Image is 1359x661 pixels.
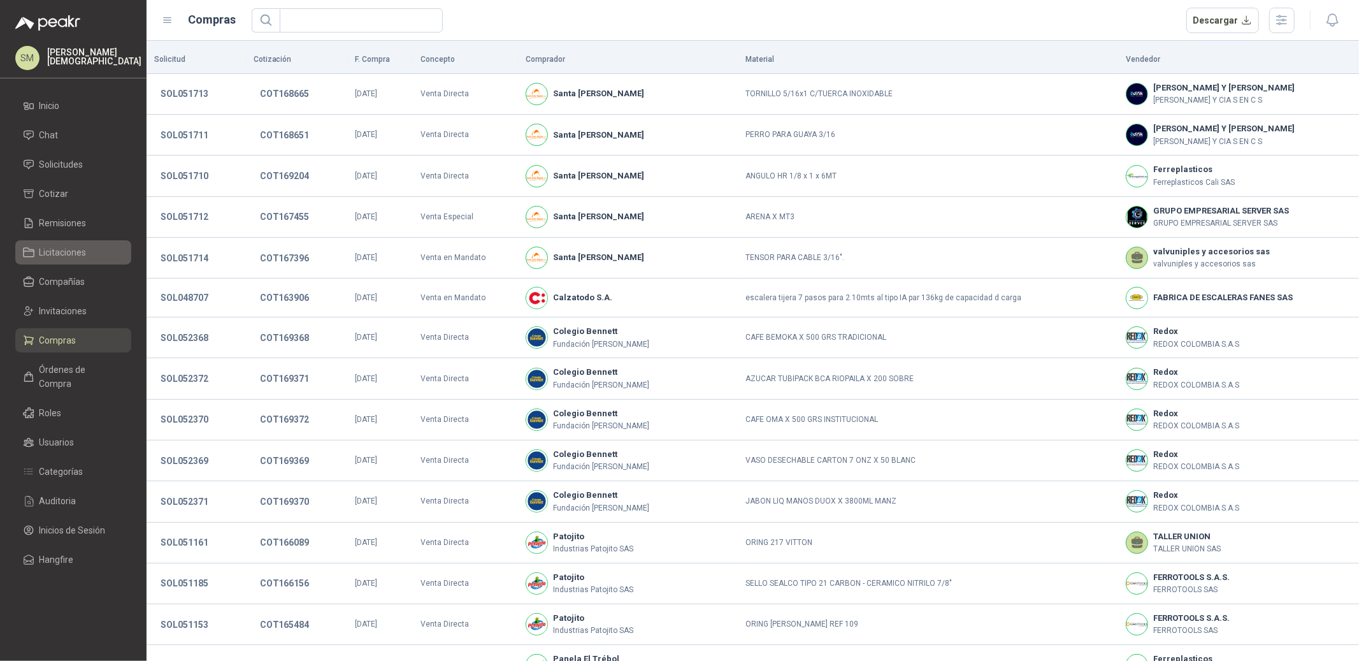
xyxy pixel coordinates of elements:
[15,430,131,454] a: Usuarios
[15,211,131,235] a: Remisiones
[15,270,131,294] a: Compañías
[355,293,377,302] span: [DATE]
[738,523,1118,563] td: ORING 217 VITTON
[1153,612,1230,625] b: FERROTOOLS S.A.S.
[147,46,246,74] th: Solicitud
[738,358,1118,399] td: AZUCAR TUBIPACK BCA RIOPAILA X 200 SOBRE
[526,532,547,553] img: Company Logo
[40,216,87,230] span: Remisiones
[154,531,215,554] button: SOL051161
[738,604,1118,645] td: ORING [PERSON_NAME] REF 109
[1153,366,1239,379] b: Redox
[553,489,649,502] b: Colegio Bennett
[154,286,215,309] button: SOL048707
[254,367,316,390] button: COT169371
[246,46,347,74] th: Cotización
[40,465,83,479] span: Categorías
[40,245,87,259] span: Licitaciones
[553,366,649,379] b: Colegio Bennett
[254,613,316,636] button: COT165484
[553,461,649,473] p: Fundación [PERSON_NAME]
[254,572,316,595] button: COT166156
[154,449,215,472] button: SOL052369
[1153,571,1230,584] b: FERROTOOLS S.A.S.
[1153,205,1289,217] b: GRUPO EMPRESARIAL SERVER SAS
[154,124,215,147] button: SOL051711
[40,333,76,347] span: Compras
[526,84,547,105] img: Company Logo
[413,238,518,279] td: Venta en Mandato
[1126,287,1147,309] img: Company Logo
[40,435,75,449] span: Usuarios
[1153,122,1295,135] b: [PERSON_NAME] Y [PERSON_NAME]
[1153,163,1235,176] b: Ferreplasticos
[1153,489,1239,502] b: Redox
[738,317,1118,358] td: CAFE BEMOKA X 500 GRS TRADICIONAL
[154,572,215,595] button: SOL051185
[553,530,633,543] b: Patojito
[254,408,316,431] button: COT169372
[553,502,649,514] p: Fundación [PERSON_NAME]
[413,523,518,563] td: Venta Directa
[15,518,131,542] a: Inicios de Sesión
[553,612,633,625] b: Patojito
[355,579,377,588] span: [DATE]
[1126,409,1147,430] img: Company Logo
[526,573,547,594] img: Company Logo
[15,46,40,70] div: SM
[347,46,413,74] th: F. Compra
[15,548,131,572] a: Hangfire
[1118,46,1359,74] th: Vendedor
[553,379,649,391] p: Fundación [PERSON_NAME]
[154,164,215,187] button: SOL051710
[1153,245,1270,258] b: valvuniples y accesorios sas
[40,553,74,567] span: Hangfire
[1153,291,1293,304] b: FABRICA DE ESCALERAS FANES SAS
[15,358,131,396] a: Órdenes de Compra
[553,584,633,596] p: Industrias Patojito SAS
[413,604,518,645] td: Venta Directa
[15,182,131,206] a: Cotizar
[553,210,644,223] b: Santa [PERSON_NAME]
[40,523,106,537] span: Inicios de Sesión
[1153,584,1230,596] p: FERROTOOLS SAS
[1153,625,1230,637] p: FERROTOOLS SAS
[254,490,316,513] button: COT169370
[40,187,69,201] span: Cotizar
[738,197,1118,238] td: ARENA X MT3
[355,620,377,628] span: [DATE]
[413,400,518,440] td: Venta Directa
[355,253,377,262] span: [DATE]
[413,279,518,317] td: Venta en Mandato
[154,367,215,390] button: SOL052372
[553,251,644,264] b: Santa [PERSON_NAME]
[1126,614,1147,635] img: Company Logo
[1126,166,1147,187] img: Company Logo
[355,333,377,342] span: [DATE]
[355,415,377,424] span: [DATE]
[526,368,547,389] img: Company Logo
[413,440,518,481] td: Venta Directa
[154,82,215,105] button: SOL051713
[154,490,215,513] button: SOL052371
[413,358,518,399] td: Venta Directa
[526,409,547,430] img: Company Logo
[254,164,316,187] button: COT169204
[15,152,131,177] a: Solicitudes
[1153,407,1239,420] b: Redox
[154,408,215,431] button: SOL052370
[553,448,649,461] b: Colegio Bennett
[413,317,518,358] td: Venta Directa
[1153,461,1239,473] p: REDOX COLOMBIA S.A.S
[154,613,215,636] button: SOL051153
[553,420,649,432] p: Fundación [PERSON_NAME]
[254,531,316,554] button: COT166089
[40,157,83,171] span: Solicitudes
[553,129,644,142] b: Santa [PERSON_NAME]
[1153,177,1235,189] p: Ferreplasticos Cali SAS
[1153,136,1295,148] p: [PERSON_NAME] Y CIA S EN C S
[738,156,1118,196] td: ANGULO HR 1/8 x 1 x 6MT
[254,124,316,147] button: COT168651
[154,326,215,349] button: SOL052368
[413,46,518,74] th: Concepto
